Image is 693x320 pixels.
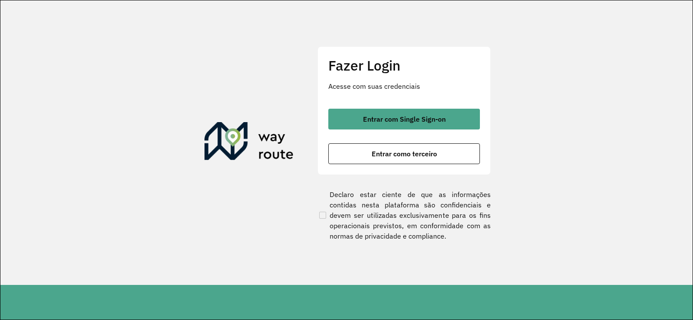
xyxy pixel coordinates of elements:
[328,57,480,74] h2: Fazer Login
[372,150,437,157] span: Entrar como terceiro
[204,122,294,164] img: Roteirizador AmbevTech
[328,81,480,91] p: Acesse com suas credenciais
[363,116,446,123] span: Entrar com Single Sign-on
[317,189,491,241] label: Declaro estar ciente de que as informações contidas nesta plataforma são confidenciais e devem se...
[328,109,480,129] button: button
[328,143,480,164] button: button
